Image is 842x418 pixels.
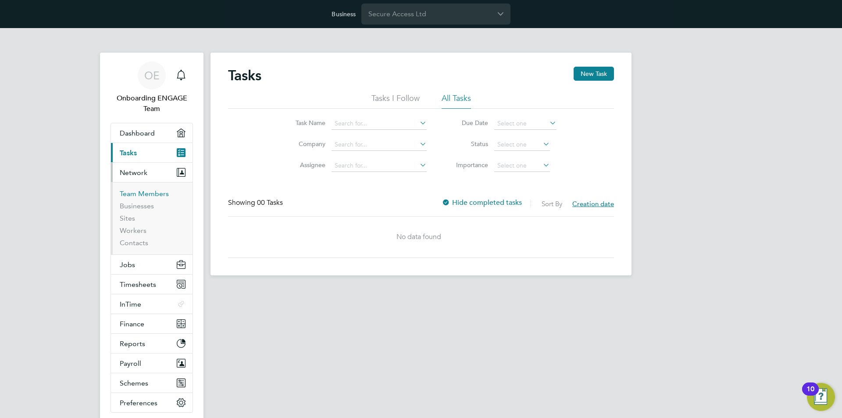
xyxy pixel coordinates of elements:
input: Search for... [332,139,427,151]
button: Open Resource Center, 10 new notifications [807,383,835,411]
span: Dashboard [120,129,155,137]
span: 00 Tasks [257,198,283,207]
input: Search for... [332,118,427,130]
a: Contacts [120,239,148,247]
button: Schemes [111,373,193,393]
a: OEOnboarding ENGAGE Team [111,61,193,114]
span: Network [120,168,147,177]
label: Status [449,140,488,148]
button: Network [111,163,193,182]
input: Select one [494,139,550,151]
span: Jobs [120,261,135,269]
span: Payroll [120,359,141,368]
div: No data found [228,232,610,242]
label: Assignee [286,161,325,169]
div: 10 [806,389,814,400]
span: Tasks [120,149,137,157]
a: Workers [120,226,146,235]
span: Creation date [572,200,614,208]
button: InTime [111,294,193,314]
span: InTime [120,300,141,308]
label: Hide completed tasks [442,198,522,207]
span: Preferences [120,399,157,407]
label: Sort By [542,200,562,208]
label: Business [332,10,356,18]
a: Sites [120,214,135,222]
span: Timesheets [120,280,156,289]
button: Payroll [111,354,193,373]
span: Onboarding ENGAGE Team [111,93,193,114]
span: Schemes [120,379,148,387]
button: New Task [574,67,614,81]
span: OE [144,70,160,81]
span: Finance [120,320,144,328]
div: Network [111,182,193,254]
input: Select one [494,118,557,130]
a: Dashboard [111,123,193,143]
button: Reports [111,334,193,353]
label: Importance [449,161,488,169]
a: Tasks [111,143,193,162]
button: Timesheets [111,275,193,294]
button: Preferences [111,393,193,412]
label: Company [286,140,325,148]
span: Reports [120,339,145,348]
li: All Tasks [442,93,471,109]
h2: Tasks [228,67,261,84]
a: Businesses [120,202,154,210]
li: Tasks I Follow [371,93,420,109]
div: Showing [228,198,285,207]
a: Team Members [120,189,169,198]
input: Search for... [332,160,427,172]
label: Task Name [286,119,325,127]
button: Jobs [111,255,193,274]
input: Select one [494,160,550,172]
label: Due Date [449,119,488,127]
button: Finance [111,314,193,333]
